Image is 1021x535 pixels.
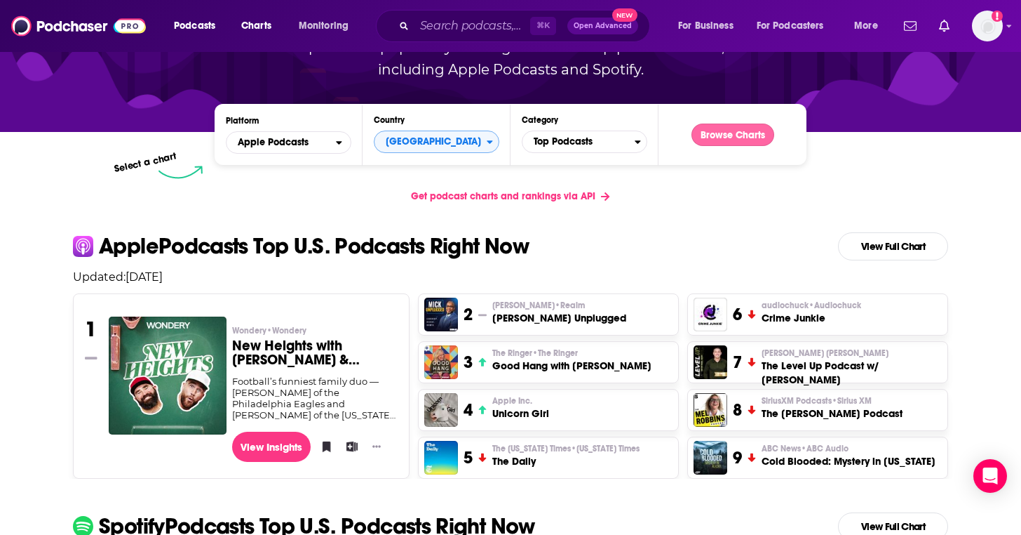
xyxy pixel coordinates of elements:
a: The Mel Robbins Podcast [694,393,727,427]
a: ABC News•ABC AudioCold Blooded: Mystery in [US_STATE] [762,443,935,468]
a: Get podcast charts and rankings via API [400,179,621,213]
button: Categories [522,131,647,153]
svg: Add a profile image [992,11,1003,22]
div: Open Intercom Messenger [973,459,1007,493]
span: More [854,16,878,36]
span: Charts [241,16,271,36]
span: Podcasts [174,16,215,36]
h3: Cold Blooded: Mystery in [US_STATE] [762,454,935,468]
span: ABC News [762,443,848,454]
p: Wondery • Wondery [232,325,398,336]
button: open menu [164,15,234,37]
button: Browse Charts [691,124,774,146]
span: • ABC Audio [801,444,848,454]
p: The New York Times • New York Times [492,443,640,454]
h3: 2 [464,304,473,325]
h2: Platforms [226,131,351,154]
h3: 8 [733,399,742,421]
a: [PERSON_NAME]•Realm[PERSON_NAME] Unplugged [492,300,626,325]
h3: 3 [464,352,473,373]
button: open menu [668,15,751,37]
span: Apple Inc. [492,395,532,407]
h3: 4 [464,399,473,421]
p: SiriusXM Podcasts • Sirius XM [762,395,902,407]
span: For Business [678,16,733,36]
button: open menu [748,15,844,37]
img: New Heights with Jason & Travis Kelce [109,317,226,435]
a: The Ringer•The RingerGood Hang with [PERSON_NAME] [492,348,651,373]
a: [PERSON_NAME] [PERSON_NAME]The Level Up Podcast w/ [PERSON_NAME] [762,348,942,387]
button: Open AdvancedNew [567,18,638,34]
span: Open Advanced [574,22,632,29]
h3: 7 [733,352,742,373]
img: The Daily [424,441,458,475]
img: select arrow [158,166,203,179]
h3: 1 [85,317,97,342]
button: open menu [289,15,367,37]
a: SiriusXM Podcasts•Sirius XMThe [PERSON_NAME] Podcast [762,395,902,421]
a: View Full Chart [838,232,948,260]
p: Updated: [DATE] [62,270,959,284]
img: Podchaser - Follow, Share and Rate Podcasts [11,13,146,39]
span: [PERSON_NAME] [492,300,585,311]
h3: 5 [464,447,473,468]
span: Top Podcasts [522,130,635,154]
span: Get podcast charts and rankings via API [411,190,595,202]
span: Wondery [232,325,306,336]
span: [PERSON_NAME] [PERSON_NAME] [762,348,888,359]
button: open menu [226,131,351,154]
button: open menu [844,15,895,37]
span: • Audiochuck [809,300,861,310]
img: apple Icon [73,236,93,256]
a: Charts [232,15,280,37]
img: User Profile [972,11,1003,41]
h3: 6 [733,304,742,325]
img: Crime Junkie [694,298,727,331]
img: Unicorn Girl [424,393,458,427]
span: • The Ringer [532,348,578,358]
span: Apple Podcasts [238,138,309,147]
span: Logged in as awallresonate [972,11,1003,41]
p: Apple Podcasts Top U.S. Podcasts Right Now [99,235,529,258]
button: Add to List [342,436,356,457]
button: Bookmark Podcast [316,436,330,457]
span: [GEOGRAPHIC_DATA] [374,130,487,154]
h3: New Heights with [PERSON_NAME] & [PERSON_NAME] [232,339,398,367]
div: Search podcasts, credits, & more... [389,10,663,42]
h3: [PERSON_NAME] Unplugged [492,311,626,325]
a: Cold Blooded: Mystery in Alaska [694,441,727,475]
h3: 9 [733,447,742,468]
p: Apple Inc. [492,395,549,407]
p: Up-to-date popularity rankings from the top podcast charts, including Apple Podcasts and Spotify. [269,36,752,81]
div: Football’s funniest family duo — [PERSON_NAME] of the Philadelphia Eagles and [PERSON_NAME] of th... [232,376,398,421]
img: Mick Unplugged [424,298,458,331]
span: • Sirius XM [832,396,872,406]
span: Monitoring [299,16,349,36]
p: Mick Hunt • Realm [492,300,626,311]
img: Good Hang with Amy Poehler [424,345,458,379]
img: The Level Up Podcast w/ Paul Alex [694,345,727,379]
h3: The [PERSON_NAME] Podcast [762,407,902,421]
span: The [US_STATE] Times [492,443,640,454]
a: The [US_STATE] Times•[US_STATE] TimesThe Daily [492,443,640,468]
span: • [US_STATE] Times [571,444,640,454]
span: For Podcasters [757,16,824,36]
h3: Crime Junkie [762,311,861,325]
span: • Wondery [266,326,306,336]
span: SiriusXM Podcasts [762,395,872,407]
a: Wondery•WonderyNew Heights with [PERSON_NAME] & [PERSON_NAME] [232,325,398,376]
